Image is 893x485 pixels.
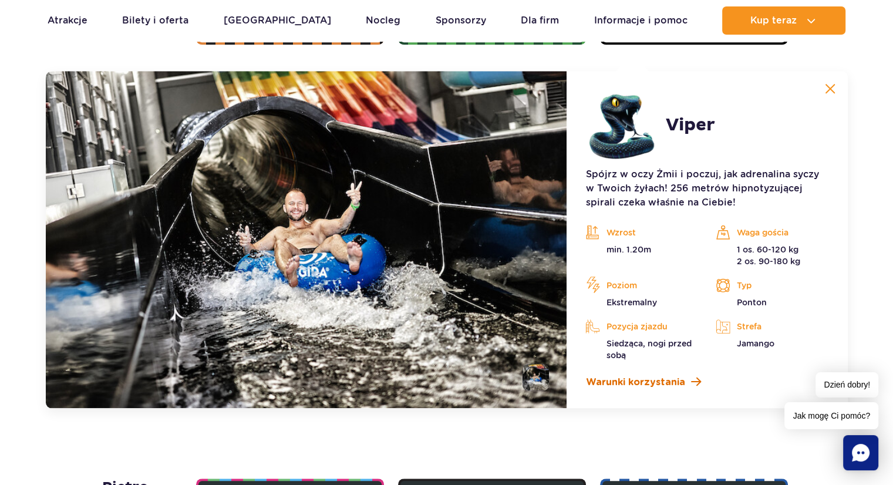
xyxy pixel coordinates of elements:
[585,167,828,210] p: Spójrz w oczy Żmii i poczuj, jak adrenalina syczy w Twoich żyłach! 256 metrów hipnotyzującej spir...
[585,318,698,335] p: Pozycja zjazdu
[585,90,656,160] img: 683e9da1f380d703171350.png
[750,15,797,26] span: Kup teraz
[843,435,878,470] div: Chat
[716,318,828,335] p: Strefa
[521,6,559,35] a: Dla firm
[224,6,331,35] a: [GEOGRAPHIC_DATA]
[665,114,715,136] h2: Viper
[716,338,828,349] p: Jamango
[436,6,486,35] a: Sponsorzy
[585,338,698,361] p: Siedząca, nogi przed sobą
[585,375,685,389] span: Warunki korzystania
[366,6,400,35] a: Nocleg
[585,277,698,294] p: Poziom
[716,224,828,241] p: Waga gościa
[816,372,878,398] span: Dzień dobry!
[585,244,698,255] p: min. 1.20m
[722,6,845,35] button: Kup teraz
[585,224,698,241] p: Wzrost
[585,297,698,308] p: Ekstremalny
[784,402,878,429] span: Jak mogę Ci pomóc?
[716,297,828,308] p: Ponton
[48,6,87,35] a: Atrakcje
[716,244,828,267] p: 1 os. 60-120 kg 2 os. 90-180 kg
[122,6,188,35] a: Bilety i oferta
[585,375,828,389] a: Warunki korzystania
[594,6,688,35] a: Informacje i pomoc
[716,277,828,294] p: Typ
